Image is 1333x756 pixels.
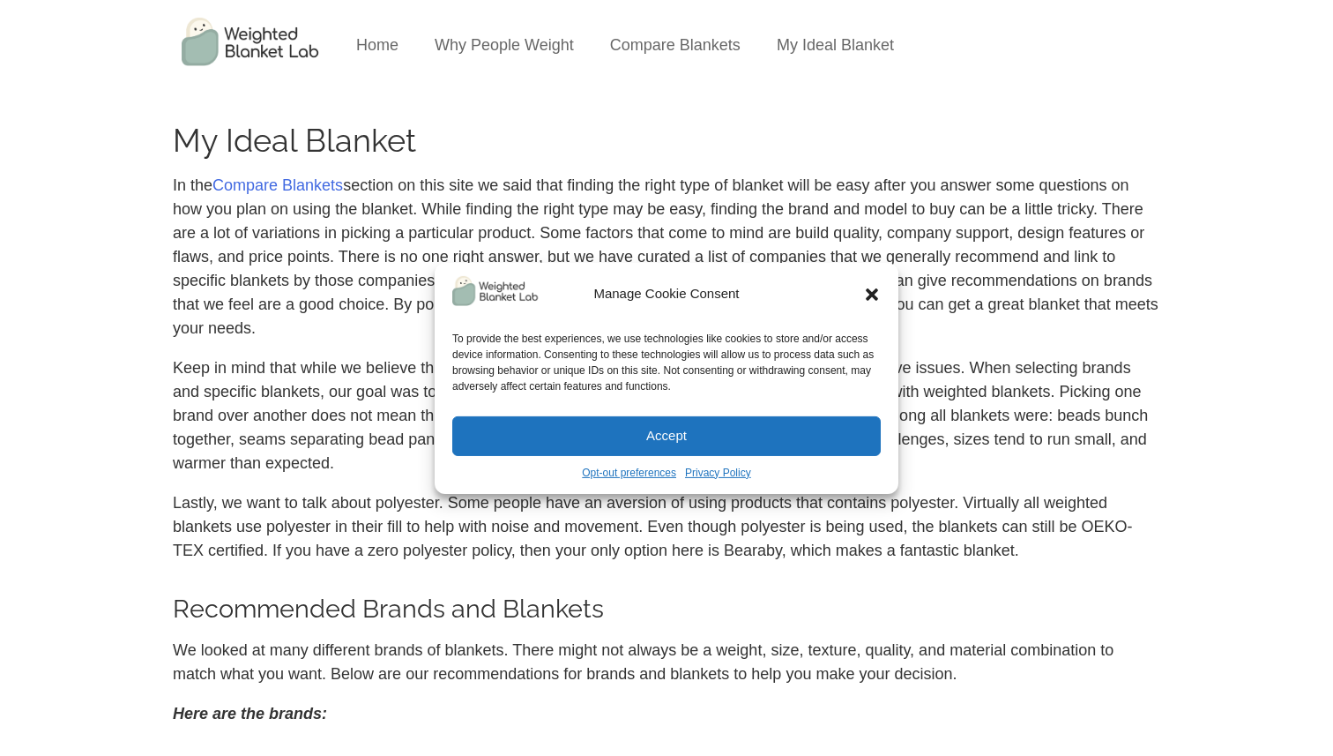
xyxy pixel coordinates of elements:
p: Keep in mind that while we believe that these are the better blankets on the market, all blankets... [173,356,1160,475]
p: Lastly, we want to talk about polyester. Some people have an aversion of using products that cont... [173,491,1160,563]
a: My Ideal Blanket [777,36,894,54]
a: Opt-out preferences [582,465,676,481]
h2: Recommended Brands and Blankets [173,596,1160,622]
img: Weighted Blanket Lab [452,275,540,305]
a: Home [356,36,398,54]
div: Manage Cookie Consent [593,284,739,304]
p: In the section on this site we said that finding the right type of blanket will be easy after you... [173,174,1160,341]
i: Here are the brands: [173,705,327,722]
a: Privacy Policy [685,465,751,481]
div: To provide the best experiences, we use technologies like cookies to store and/or access device i... [452,331,879,394]
button: Accept [452,416,881,456]
p: We looked at many different brands of blankets. There might not always be a weight, size, texture... [173,639,1160,686]
a: Compare Blankets [212,176,343,194]
div: Close dialog [863,285,881,303]
a: Compare Blankets [610,36,741,54]
a: Why People Weight [435,36,574,54]
h1: My Ideal Blanket [173,124,1160,156]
